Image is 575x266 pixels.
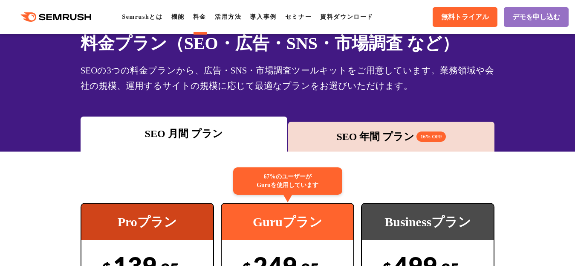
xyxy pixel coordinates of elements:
a: 活用方法 [215,14,241,20]
span: デモを申し込む [512,13,560,22]
a: 資料ダウンロード [320,14,373,20]
a: Semrushとは [122,14,162,20]
a: 導入事例 [250,14,276,20]
div: Proプラン [81,204,213,240]
div: SEOの3つの料金プランから、広告・SNS・市場調査ツールキットをご用意しています。業務領域や会社の規模、運用するサイトの規模に応じて最適なプランをお選びいただけます。 [81,63,495,94]
a: 無料トライアル [433,7,497,27]
a: デモを申し込む [504,7,569,27]
div: SEO 年間 プラン [292,129,491,144]
div: Businessプラン [362,204,494,240]
div: 67%のユーザーが Guruを使用しています [233,167,342,195]
h1: 料金プラン（SEO・広告・SNS・市場調査 など） [81,31,495,56]
span: 無料トライアル [441,13,489,22]
a: セミナー [285,14,312,20]
a: 機能 [171,14,185,20]
div: Guruプラン [222,204,353,240]
div: SEO 月間 プラン [85,126,283,141]
span: 16% OFF [416,132,446,142]
a: 料金 [193,14,206,20]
